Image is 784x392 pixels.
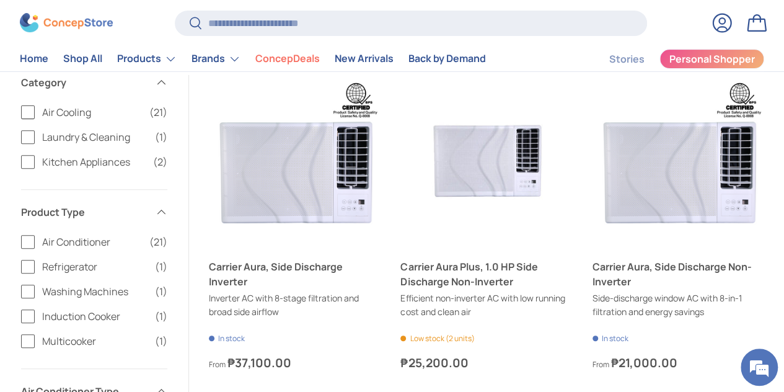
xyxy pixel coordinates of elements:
a: Carrier Aura, Side Discharge Non-Inverter [592,75,764,247]
nav: Secondary [579,47,764,71]
a: Carrier Aura, Side Discharge Non-Inverter [592,259,764,289]
a: Carrier Aura, Side Discharge Inverter [209,75,381,247]
a: Stories [609,47,645,71]
a: Carrier Aura Plus, 1.0 HP Side Discharge Non-Inverter [400,75,572,247]
span: Air Cooling [42,105,142,120]
span: (1) [155,334,167,349]
span: Refrigerator [42,259,148,274]
span: Laundry & Cleaning [42,130,148,145]
a: Carrier Aura, Side Discharge Inverter [209,259,381,289]
textarea: Type your message and hit 'Enter' [6,261,236,304]
div: Minimize live chat window [203,6,233,36]
nav: Primary [20,47,486,71]
span: Washing Machines [42,284,148,299]
summary: Category [21,60,167,105]
span: (1) [155,309,167,324]
span: Induction Cooker [42,309,148,324]
a: Back by Demand [408,47,486,71]
a: Home [20,47,48,71]
span: Multicooker [42,334,148,349]
span: (1) [155,130,167,145]
img: ConcepStore [20,14,113,33]
a: ConcepDeals [255,47,320,71]
a: Carrier Aura Plus, 1.0 HP Side Discharge Non-Inverter [400,259,572,289]
summary: Brands [184,47,248,71]
summary: Product Type [21,190,167,234]
span: Air Conditioner [42,234,142,249]
span: Personal Shopper [669,55,755,65]
a: Personal Shopper [659,49,764,69]
span: (1) [155,284,167,299]
span: (21) [149,105,167,120]
div: Chat with us now [64,69,208,86]
span: Kitchen Appliances [42,154,146,169]
span: (21) [149,234,167,249]
span: (1) [155,259,167,274]
summary: Products [110,47,184,71]
a: Shop All [63,47,102,71]
span: Category [21,75,148,90]
a: New Arrivals [335,47,394,71]
span: (2) [153,154,167,169]
span: We're online! [72,117,171,243]
span: Product Type [21,205,148,220]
